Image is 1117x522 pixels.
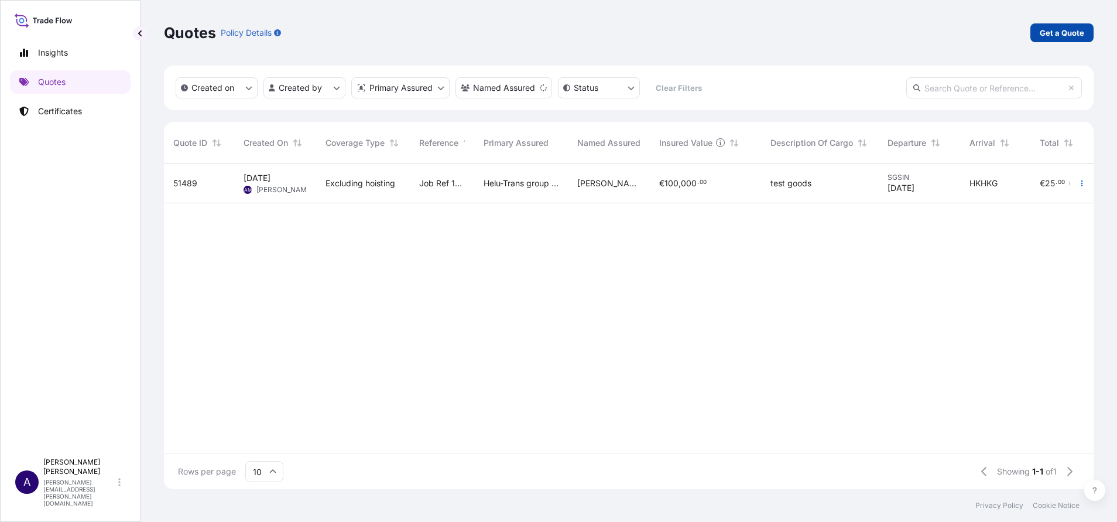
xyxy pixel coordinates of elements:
button: Clear Filters [646,79,711,97]
button: Sort [855,136,869,150]
p: [PERSON_NAME] [PERSON_NAME] [43,458,116,476]
p: Quotes [38,76,66,88]
span: Insured Value [659,137,712,149]
span: Showing [997,466,1030,477]
span: Created On [244,137,288,149]
span: A [23,476,30,488]
span: 100 [664,179,679,187]
span: Total [1040,137,1059,149]
span: Description Of Cargo [770,137,853,149]
button: createdOn Filter options [176,77,258,98]
a: Get a Quote [1030,23,1094,42]
span: Primary Assured [484,137,549,149]
p: Quotes [164,23,216,42]
p: Created on [191,82,234,94]
button: Sort [387,136,401,150]
p: Policy Details [221,27,272,39]
span: SGSIN [888,173,951,182]
span: [DATE] [888,182,914,194]
span: . [1056,180,1057,185]
span: 00 [700,180,707,185]
button: Sort [210,136,224,150]
span: , [679,179,681,187]
span: 000 [681,179,697,187]
a: Certificates [10,100,131,123]
button: Sort [727,136,741,150]
p: Named Assured [473,82,535,94]
p: Primary Assured [369,82,433,94]
p: Clear Filters [656,82,702,94]
span: 25 [1045,179,1055,187]
span: Job Ref 123 [419,178,465,189]
span: Excluding hoisting [325,178,395,189]
span: of 1 [1046,466,1057,477]
span: € [1040,179,1045,187]
p: Get a Quote [1040,27,1084,39]
span: [PERSON_NAME] [577,178,640,189]
span: Rows per page [178,466,236,477]
span: HKHKG [969,178,998,189]
span: 51489 [173,178,197,189]
span: Reference [419,137,458,149]
input: Search Quote or Reference... [906,77,1082,98]
span: Arrival [969,137,995,149]
span: . [697,180,699,185]
span: Quote ID [173,137,207,149]
p: Certificates [38,105,82,117]
span: test goods [770,178,811,189]
p: [PERSON_NAME][EMAIL_ADDRESS][PERSON_NAME][DOMAIN_NAME] [43,479,116,507]
a: Privacy Policy [975,501,1023,510]
button: Sort [1061,136,1075,150]
a: Cookie Notice [1033,501,1080,510]
a: Insights [10,41,131,64]
span: [PERSON_NAME] [256,185,313,195]
span: € [659,179,664,187]
p: Status [574,82,598,94]
a: Quotes [10,70,131,94]
span: 1-1 [1032,466,1043,477]
button: Sort [461,136,475,150]
span: Departure [888,137,926,149]
p: Insights [38,47,68,59]
button: createdBy Filter options [263,77,345,98]
span: [DATE] [244,172,270,184]
button: Sort [998,136,1012,150]
button: Sort [290,136,304,150]
button: cargoOwner Filter options [455,77,552,98]
span: AM [244,184,252,196]
span: Named Assured [577,137,640,149]
button: distributor Filter options [351,77,450,98]
button: Sort [928,136,943,150]
span: 00 [1058,180,1065,185]
span: Helu-Trans group of companies and their subsidiaries [484,178,558,189]
span: Coverage Type [325,137,385,149]
p: Created by [279,82,322,94]
button: certificateStatus Filter options [558,77,640,98]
